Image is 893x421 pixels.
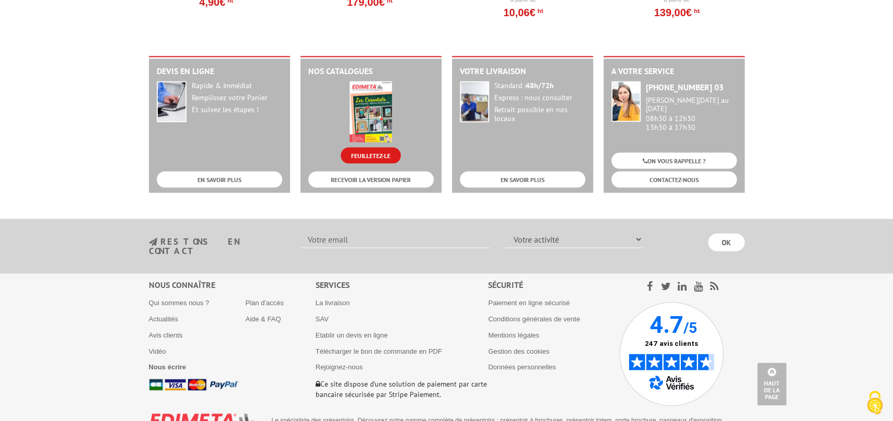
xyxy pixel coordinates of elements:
a: La livraison [316,298,350,306]
strong: 48h/72h [526,80,554,90]
a: Gestion des cookies [488,347,549,355]
div: Retrait possible en nos locaux [494,105,585,124]
a: SAV [316,315,329,322]
a: Paiement en ligne sécurisé [488,298,570,306]
div: Nous connaître [149,279,316,291]
div: Services [316,279,489,291]
sup: HT [535,7,543,15]
a: 139,00€HT [654,9,699,16]
div: Sécurité [488,279,619,291]
a: Conditions générales de vente [488,315,580,322]
a: Mentions légales [488,331,539,339]
img: widget-livraison.jpg [460,81,489,122]
a: ON VOUS RAPPELLE ? [611,152,737,169]
div: 08h30 à 12h30 13h30 à 17h30 [646,95,737,131]
a: EN SAVOIR PLUS [157,171,282,187]
img: widget-service.jpg [611,81,641,122]
div: Standard : [494,81,585,90]
h2: Devis en ligne [157,66,282,76]
button: Cookies (fenêtre modale) [856,386,893,421]
a: Avis clients [149,331,183,339]
div: Remplissez votre Panier [192,93,282,102]
div: Et suivez les étapes ! [192,105,282,114]
p: Ce site dispose d’une solution de paiement par carte bancaire sécurisée par Stripe Paiement. [316,378,489,399]
h2: A votre service [611,66,737,76]
div: Express : nous consulter [494,93,585,102]
h2: Nos catalogues [308,66,434,76]
a: Télécharger le bon de commande en PDF [316,347,442,355]
div: Rapide & Immédiat [192,81,282,90]
a: Vidéo [149,347,166,355]
a: Haut de la page [757,363,786,405]
input: OK [708,233,745,251]
a: Actualités [149,315,178,322]
strong: [PHONE_NUMBER] 03 [646,81,724,92]
a: Aide & FAQ [246,315,281,322]
h2: Votre livraison [460,66,585,76]
sup: HT [692,7,700,15]
input: Votre email [301,230,490,248]
a: EN SAVOIR PLUS [460,171,585,187]
img: Cookies (fenêtre modale) [862,390,888,416]
a: CONTACTEZ-NOUS [611,171,737,187]
a: RECEVOIR LA VERSION PAPIER [308,171,434,187]
a: Plan d'accès [246,298,284,306]
a: Nous écrire [149,363,187,370]
img: Avis Vérifiés - 4.7 sur 5 - 247 avis clients [619,302,724,406]
a: 10,06€HT [503,9,543,16]
a: FEUILLETEZ-LE [341,147,401,163]
div: [PERSON_NAME][DATE] au [DATE] [646,95,737,113]
h3: restons en contact [149,237,286,255]
img: edimeta.jpeg [350,81,392,142]
img: newsletter.jpg [149,237,157,246]
img: widget-devis.jpg [157,81,187,122]
a: Qui sommes nous ? [149,298,210,306]
a: Données personnelles [488,363,555,370]
a: Etablir un devis en ligne [316,331,388,339]
a: Rejoignez-nous [316,363,363,370]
